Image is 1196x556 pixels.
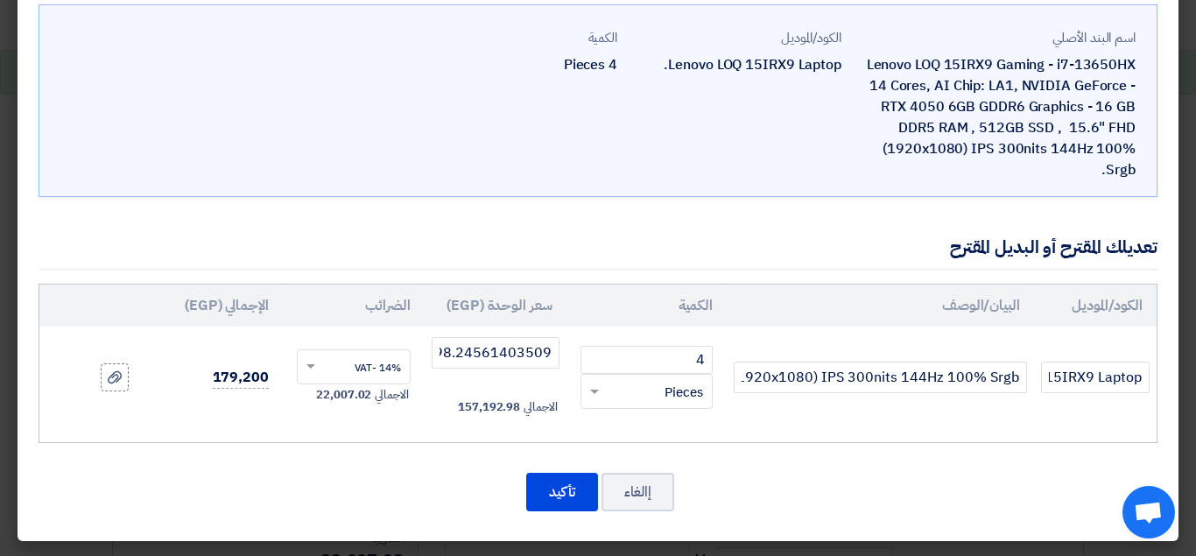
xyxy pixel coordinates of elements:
div: Lenovo LOQ 15IRX9 Laptop. [631,54,841,75]
span: الاجمالي [375,386,408,404]
div: 4 Pieces [407,54,617,75]
div: Open chat [1122,486,1175,538]
th: الإجمالي (EGP) [153,285,283,327]
span: 22,007.02 [316,386,371,404]
th: الضرائب [283,285,425,327]
div: تعديلك المقترح أو البديل المقترح [950,234,1157,260]
span: 157,192.98 [458,398,520,416]
th: البيان/الوصف [727,285,1034,327]
div: اسم البند الأصلي [855,28,1136,48]
input: الموديل [1041,362,1150,393]
button: إالغاء [602,473,674,511]
div: الكود/الموديل [631,28,841,48]
th: سعر الوحدة (EGP) [425,285,566,327]
div: الكمية [407,28,617,48]
button: تأكيد [526,473,598,511]
input: RFQ_STEP1.ITEMS.2.AMOUNT_TITLE [580,346,713,374]
div: Lenovo LOQ 15IRX9 Gaming - i7-13650HX 14 Cores, AI Chip: LA1, NVIDIA GeForce - RTX 4050 6GB GDDR6... [855,54,1136,180]
input: أدخل سعر الوحدة [432,337,559,369]
span: Pieces [665,383,703,403]
ng-select: VAT [297,349,411,384]
span: الاجمالي [524,398,557,416]
span: 179,200 [213,367,269,389]
th: الكمية [566,285,727,327]
th: الكود/الموديل [1034,285,1157,327]
input: Add Item Description [734,362,1027,393]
